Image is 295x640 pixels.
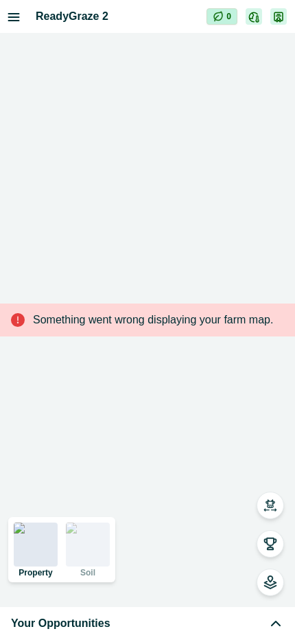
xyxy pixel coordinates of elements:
[11,615,110,632] span: Your Opportunities
[66,523,110,534] img: soil-source-mobile.png
[226,10,231,23] p: 0
[36,8,206,25] h2: ReadyGraze 2
[80,569,95,577] p: Soil
[19,569,52,577] p: Property
[14,523,58,534] img: property-source-mobile.png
